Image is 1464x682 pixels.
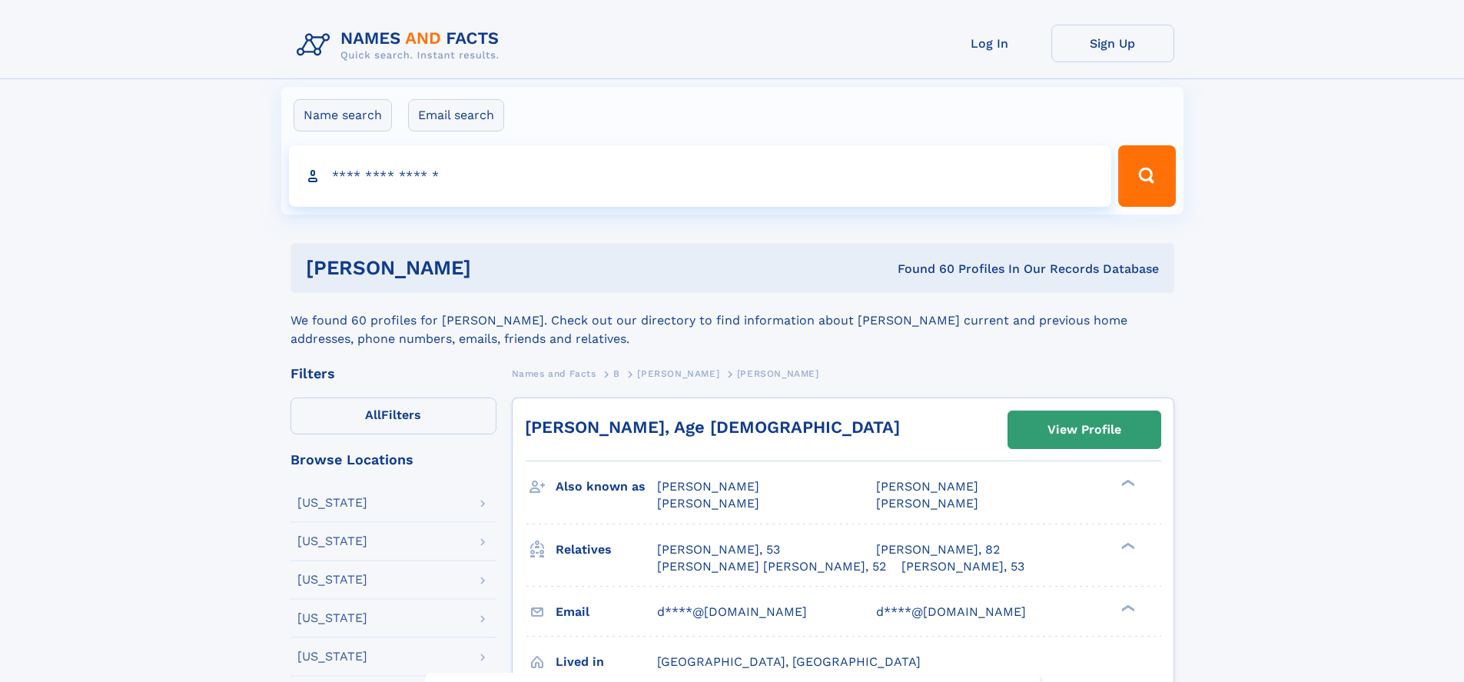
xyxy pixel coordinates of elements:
[525,418,900,437] a: [PERSON_NAME], Age [DEMOGRAPHIC_DATA]
[876,496,978,511] span: [PERSON_NAME]
[928,25,1051,62] a: Log In
[365,408,381,422] span: All
[408,99,504,131] label: Email search
[876,479,978,494] span: [PERSON_NAME]
[290,25,512,66] img: Logo Names and Facts
[290,398,496,434] label: Filters
[512,364,596,383] a: Names and Facts
[290,453,496,467] div: Browse Locations
[901,558,1024,575] a: [PERSON_NAME], 53
[1008,411,1160,448] a: View Profile
[290,367,496,381] div: Filters
[289,145,1112,207] input: search input
[1117,541,1136,551] div: ❯
[657,496,759,511] span: [PERSON_NAME]
[876,541,1000,558] a: [PERSON_NAME], 82
[556,599,657,625] h3: Email
[613,368,620,379] span: B
[657,654,921,669] span: [GEOGRAPHIC_DATA], [GEOGRAPHIC_DATA]
[297,574,367,586] div: [US_STATE]
[637,368,719,379] span: [PERSON_NAME]
[297,535,367,547] div: [US_STATE]
[737,368,819,379] span: [PERSON_NAME]
[657,541,780,558] a: [PERSON_NAME], 53
[1117,478,1136,488] div: ❯
[297,497,367,509] div: [US_STATE]
[684,261,1159,278] div: Found 60 Profiles In Our Records Database
[637,364,719,383] a: [PERSON_NAME]
[306,258,685,278] h1: [PERSON_NAME]
[294,99,392,131] label: Name search
[1117,603,1136,613] div: ❯
[556,537,657,563] h3: Relatives
[657,479,759,494] span: [PERSON_NAME]
[556,649,657,675] h3: Lived in
[657,558,886,575] a: [PERSON_NAME] [PERSON_NAME], 52
[1047,412,1121,447] div: View Profile
[1118,145,1175,207] button: Search Button
[297,650,367,663] div: [US_STATE]
[290,293,1174,348] div: We found 60 profiles for [PERSON_NAME]. Check out our directory to find information about [PERSON...
[297,612,367,624] div: [US_STATE]
[613,364,620,383] a: B
[556,474,657,500] h3: Also known as
[1051,25,1174,62] a: Sign Up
